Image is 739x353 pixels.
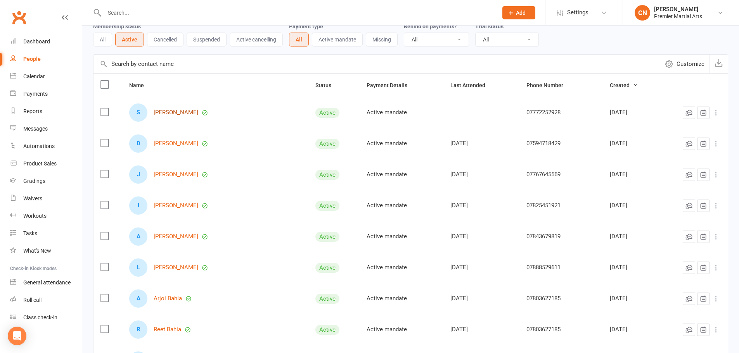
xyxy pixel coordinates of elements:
div: Active [315,325,339,335]
div: Active [315,232,339,242]
button: Payment Details [367,81,416,90]
a: Payments [10,85,82,103]
div: [DATE] [610,233,652,240]
a: Product Sales [10,155,82,172]
label: Payment type [289,23,323,29]
input: Search... [102,7,492,18]
div: 07803627185 [526,295,596,302]
button: Last Attended [450,81,494,90]
button: Created [610,81,638,90]
a: Clubworx [9,8,29,27]
div: What's New [23,248,51,254]
button: Name [129,81,152,90]
div: 07772252928 [526,109,596,116]
input: Search by contact name [93,55,660,73]
div: Automations [23,143,55,149]
div: Class check-in [23,314,57,320]
span: Status [315,82,340,88]
button: Cancelled [147,33,183,46]
span: Phone Number [526,82,572,88]
button: Missing [366,33,398,46]
button: Active [115,33,144,46]
div: Roll call [23,297,42,303]
div: Product Sales [23,160,57,167]
div: J [129,165,147,184]
div: [DATE] [610,171,652,178]
div: Active [315,201,339,211]
label: Behind on payments? [404,23,457,29]
a: Automations [10,138,82,155]
div: [DATE] [610,264,652,271]
div: [DATE] [450,202,512,209]
a: What's New [10,242,82,260]
a: Waivers [10,190,82,207]
div: [DATE] [610,295,652,302]
div: [DATE] [450,233,512,240]
div: A [129,227,147,246]
a: General attendance kiosk mode [10,274,82,291]
div: 07843679819 [526,233,596,240]
div: Payments [23,91,48,97]
div: 07825451921 [526,202,596,209]
div: [DATE] [450,326,512,333]
a: Dashboard [10,33,82,50]
div: [DATE] [450,295,512,302]
div: General attendance [23,279,71,286]
a: [PERSON_NAME] [154,202,198,209]
a: Tasks [10,225,82,242]
button: Add [502,6,535,19]
div: Active mandate [367,202,436,209]
div: 07803627185 [526,326,596,333]
span: Name [129,82,152,88]
a: Messages [10,120,82,138]
div: Active [315,170,339,180]
a: [PERSON_NAME] [154,264,198,271]
div: People [23,56,41,62]
div: S [129,103,147,122]
div: [DATE] [450,140,512,147]
button: Active cancelling [230,33,283,46]
div: Workouts [23,213,47,219]
div: Calendar [23,73,45,79]
div: Open Intercom Messenger [8,327,26,345]
div: Gradings [23,178,45,184]
div: Active mandate [367,326,436,333]
div: 07767645569 [526,171,596,178]
button: All [289,33,309,46]
a: Class kiosk mode [10,309,82,326]
div: L [129,258,147,277]
span: Created [610,82,638,88]
span: Last Attended [450,82,494,88]
button: Customize [660,55,710,73]
a: People [10,50,82,68]
div: Active [315,108,339,118]
a: Gradings [10,172,82,190]
div: R [129,320,147,339]
a: [PERSON_NAME] [154,171,198,178]
a: Arjoi Bahia [154,295,182,302]
div: Dashboard [23,38,50,45]
div: Active mandate [367,264,436,271]
div: [DATE] [610,326,652,333]
div: Active [315,139,339,149]
a: Reet Bahia [154,326,181,333]
div: 07888529611 [526,264,596,271]
a: Workouts [10,207,82,225]
div: [DATE] [450,171,512,178]
div: [DATE] [610,140,652,147]
div: I [129,196,147,215]
label: Membership status [93,23,141,29]
a: [PERSON_NAME] [154,233,198,240]
div: Waivers [23,195,42,201]
div: [PERSON_NAME] [654,6,702,13]
div: [DATE] [450,264,512,271]
a: [PERSON_NAME] [154,109,198,116]
button: Phone Number [526,81,572,90]
div: CN [635,5,650,21]
div: Active mandate [367,171,436,178]
span: Customize [677,59,704,69]
div: 07594718429 [526,140,596,147]
div: Active mandate [367,233,436,240]
button: Status [315,81,340,90]
span: Add [516,10,526,16]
